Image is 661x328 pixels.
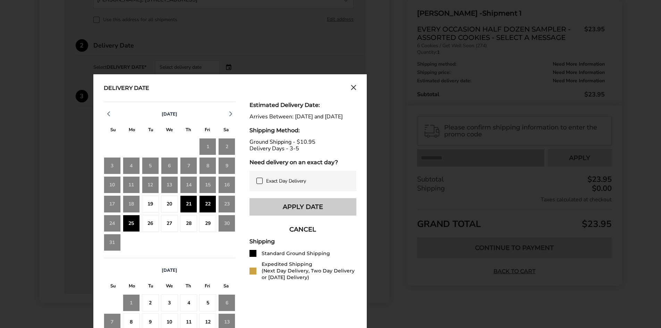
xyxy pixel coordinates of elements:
button: [DATE] [159,111,180,117]
div: Shipping [249,238,356,245]
div: W [160,281,179,292]
div: S [104,281,122,292]
div: S [217,125,235,136]
div: Need delivery on an exact day? [249,159,356,166]
span: Exact Day Delivery [266,178,306,184]
span: [DATE] [162,267,177,274]
button: CANCEL [249,221,356,238]
div: F [198,281,217,292]
div: Ground Shipping - $10.95 Delivery Days - 3-5 [249,139,356,152]
button: Close calendar [351,85,356,92]
div: Arrives Between: [DATE] and [DATE] [249,113,356,120]
div: S [104,125,122,136]
button: [DATE] [159,267,180,274]
div: W [160,125,179,136]
div: T [141,125,160,136]
div: S [217,281,235,292]
div: Expedited Shipping (Next Day Delivery, Two Day Delivery or [DATE] Delivery) [262,261,356,281]
div: T [141,281,160,292]
div: M [122,281,141,292]
div: Shipping Method: [249,127,356,134]
div: Estimated Delivery Date: [249,102,356,108]
div: T [179,125,198,136]
button: Apply Date [249,198,356,216]
div: T [179,281,198,292]
div: M [122,125,141,136]
span: [DATE] [162,111,177,117]
div: Standard Ground Shipping [262,250,330,257]
div: Delivery Date [104,85,149,92]
div: F [198,125,217,136]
